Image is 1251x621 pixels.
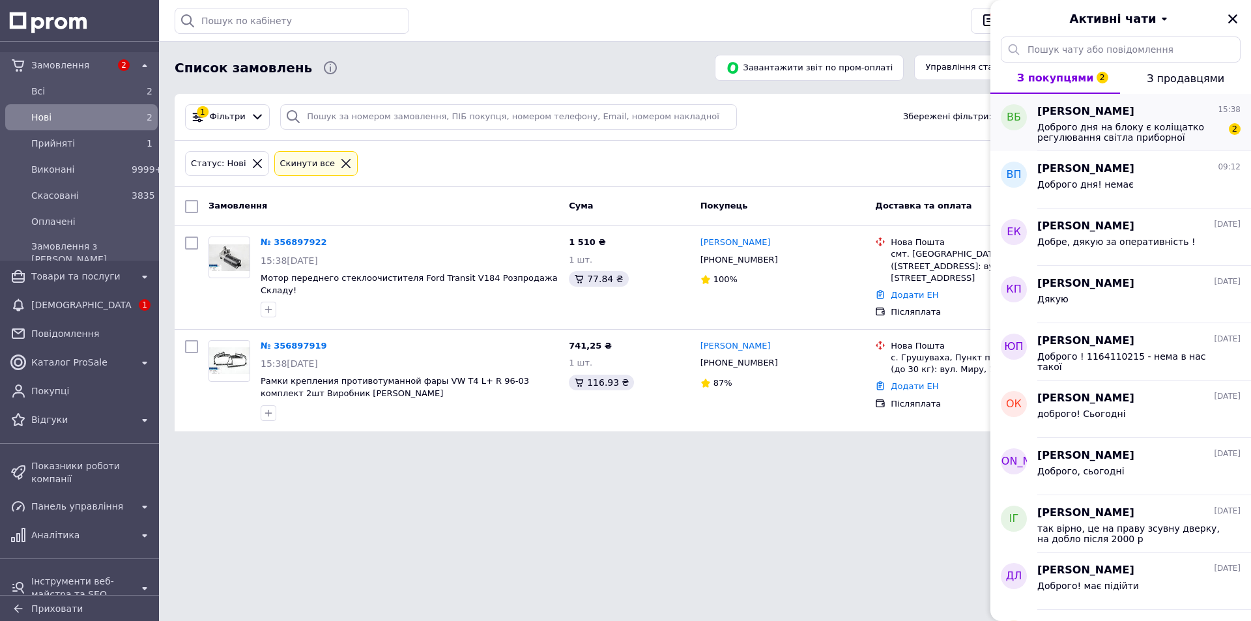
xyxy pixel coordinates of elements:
[990,438,1251,495] button: [PERSON_NAME][PERSON_NAME][DATE]Доброго, сьогодні
[1017,72,1094,84] span: З покупцями
[700,201,748,210] span: Покупець
[31,413,132,426] span: Відгуки
[1225,11,1241,27] button: Закрити
[1037,276,1134,291] span: [PERSON_NAME]
[261,341,327,351] a: № 356897919
[891,381,938,391] a: Додати ЕН
[569,375,634,390] div: 116.93 ₴
[713,378,732,388] span: 87%
[914,55,1036,80] button: Управління статусами
[971,8,1031,34] button: 2Чат
[1009,512,1018,527] span: ІГ
[1027,10,1215,27] button: Активні чати
[1037,122,1222,143] span: Доброго дня на блоку є коліщатко регулювання світла приборної панелі?
[1037,179,1134,190] span: Доброго дня! немає
[118,59,130,71] span: 2
[261,255,318,266] span: 15:38[DATE]
[903,111,992,123] span: Збережені фільтри:
[261,273,558,295] a: Мотор переднего стеклоочистителя Ford Transit V184 Розпродажа Складу!
[31,189,126,202] span: Скасовані
[1037,506,1134,521] span: [PERSON_NAME]
[175,59,312,78] span: Список замовлень
[1006,167,1021,182] span: ВП
[1218,104,1241,115] span: 15:38
[31,603,83,614] span: Приховати
[891,340,1074,352] div: Нова Пошта
[1214,334,1241,345] span: [DATE]
[1037,351,1222,372] span: Доброго ! 1164110215 - нема в нас такої
[891,306,1074,318] div: Післяплата
[713,274,738,284] span: 100%
[891,290,938,300] a: Додати ЕН
[1214,276,1241,287] span: [DATE]
[891,237,1074,248] div: Нова Пошта
[990,381,1251,438] button: ОК[PERSON_NAME][DATE]доброго! Сьогодні
[261,358,318,369] span: 15:38[DATE]
[569,341,612,351] span: 741,25 ₴
[891,352,1074,375] div: с. Грушуваха, Пункт приймання-видачі (до 30 кг): вул. Миру, 16
[990,495,1251,553] button: ІГ[PERSON_NAME][DATE]так вірно, це на праву зсувну дверку, на добло після 2000 р
[1006,397,1022,412] span: ОК
[1037,334,1134,349] span: [PERSON_NAME]
[1037,391,1134,406] span: [PERSON_NAME]
[1097,72,1108,83] span: 2
[31,270,132,283] span: Товари та послуги
[31,240,152,266] span: Замовлення з [PERSON_NAME]
[569,271,628,287] div: 77.84 ₴
[261,237,327,247] a: № 356897922
[1037,523,1222,544] span: так вірно, це на праву зсувну дверку, на добло після 2000 р
[990,151,1251,209] button: ВП[PERSON_NAME]09:12Доброго дня! немає
[31,459,152,485] span: Показники роботи компанії
[569,255,592,265] span: 1 шт.
[1069,10,1156,27] span: Активні чати
[990,209,1251,266] button: ЕК[PERSON_NAME][DATE]Добре, дякую за оперативність !
[31,500,132,513] span: Панель управління
[1037,162,1134,177] span: [PERSON_NAME]
[1037,409,1126,419] span: доброго! Сьогодні
[1218,162,1241,173] span: 09:12
[31,59,111,72] span: Замовлення
[208,340,250,382] a: Фото товару
[1037,466,1125,476] span: Доброго, сьогодні
[208,201,267,210] span: Замовлення
[700,237,771,249] a: [PERSON_NAME]
[280,104,736,130] input: Пошук за номером замовлення, ПІБ покупця, номером телефону, Email, номером накладної
[1120,63,1251,94] button: З продавцями
[175,8,409,34] input: Пошук по кабінету
[278,157,338,171] div: Cкинути все
[188,157,249,171] div: Статус: Нові
[1147,72,1224,85] span: З продавцями
[1001,36,1241,63] input: Пошук чату або повідомлення
[31,575,132,601] span: Інструменти веб-майстра та SEO
[208,237,250,278] a: Фото товару
[209,347,250,374] img: Фото товару
[1214,506,1241,517] span: [DATE]
[1006,282,1021,297] span: КП
[990,94,1251,151] button: ВБ[PERSON_NAME]15:38Доброго дня на блоку є коліщатко регулювання світла приборної панелі?2
[990,266,1251,323] button: КП[PERSON_NAME][DATE]Дякую
[139,299,151,311] span: 1
[147,86,152,96] span: 2
[31,298,132,311] span: [DEMOGRAPHIC_DATA]
[261,376,529,398] a: Рамки крепления противотуманной фары VW T4 L+ R 96-03 комплект 2шт Виробник [PERSON_NAME]
[1214,448,1241,459] span: [DATE]
[990,553,1251,610] button: ДЛ[PERSON_NAME][DATE]Доброго! має підійти
[31,163,126,176] span: Виконані
[31,137,126,150] span: Прийняті
[31,85,126,98] span: Всi
[891,248,1074,284] div: смт. [GEOGRAPHIC_DATA] ([STREET_ADDRESS]: вул. [STREET_ADDRESS]
[990,63,1120,94] button: З покупцями2
[1006,569,1022,584] span: ДЛ
[698,354,781,371] div: [PHONE_NUMBER]
[147,112,152,123] span: 2
[1004,339,1023,354] span: ЮП
[990,323,1251,381] button: ЮП[PERSON_NAME][DATE]Доброго ! 1164110215 - нема в нас такої
[1214,563,1241,574] span: [DATE]
[971,454,1057,469] span: [PERSON_NAME]
[31,327,152,340] span: Повідомлення
[31,111,126,124] span: Нові
[1037,237,1196,247] span: Добре, дякую за оперативність !
[569,201,593,210] span: Cума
